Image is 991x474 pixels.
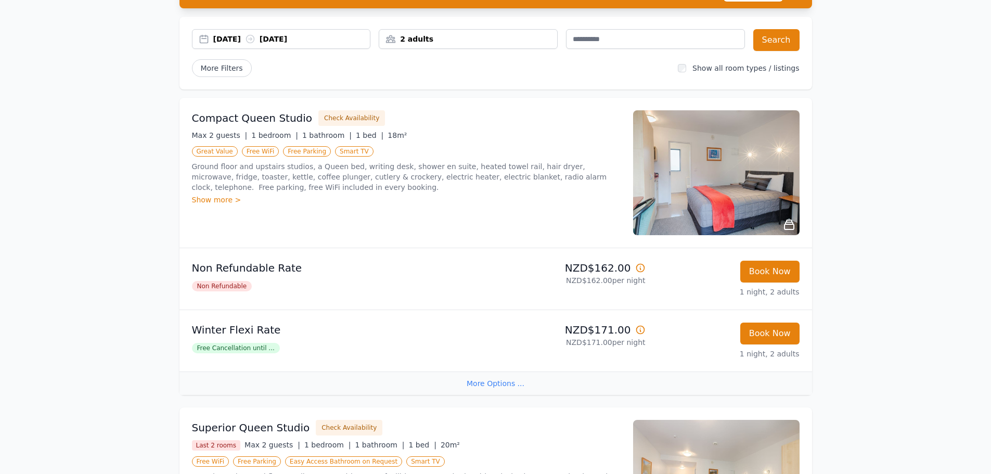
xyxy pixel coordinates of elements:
span: 20m² [441,441,460,449]
div: More Options ... [179,371,812,395]
span: Free Cancellation until ... [192,343,280,353]
span: 18m² [388,131,407,139]
span: More Filters [192,59,252,77]
button: Search [753,29,800,51]
p: NZD$171.00 [500,323,646,337]
span: Smart TV [335,146,374,157]
button: Book Now [740,261,800,283]
span: Free WiFi [192,456,229,467]
p: NZD$162.00 per night [500,275,646,286]
div: Show more > [192,195,621,205]
span: 1 bed | [409,441,436,449]
p: NZD$162.00 [500,261,646,275]
h3: Compact Queen Studio [192,111,313,125]
span: Last 2 rooms [192,440,241,451]
button: Book Now [740,323,800,344]
span: Non Refundable [192,281,252,291]
button: Check Availability [318,110,385,126]
p: Ground floor and upstairs studios, a Queen bed, writing desk, shower en suite, heated towel rail,... [192,161,621,193]
span: Easy Access Bathroom on Request [285,456,402,467]
span: Free Parking [233,456,281,467]
span: 1 bed | [356,131,383,139]
p: 1 night, 2 adults [654,349,800,359]
h3: Superior Queen Studio [192,420,310,435]
p: Non Refundable Rate [192,261,492,275]
span: Smart TV [406,456,445,467]
span: Free Parking [283,146,331,157]
p: NZD$171.00 per night [500,337,646,348]
span: Free WiFi [242,146,279,157]
div: 2 adults [379,34,557,44]
span: 1 bathroom | [355,441,404,449]
span: 1 bedroom | [251,131,298,139]
span: 1 bedroom | [304,441,351,449]
p: 1 night, 2 adults [654,287,800,297]
p: Winter Flexi Rate [192,323,492,337]
label: Show all room types / listings [692,64,799,72]
span: Great Value [192,146,238,157]
span: Max 2 guests | [192,131,248,139]
span: 1 bathroom | [302,131,352,139]
span: Max 2 guests | [244,441,300,449]
button: Check Availability [316,420,382,435]
div: [DATE] [DATE] [213,34,370,44]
